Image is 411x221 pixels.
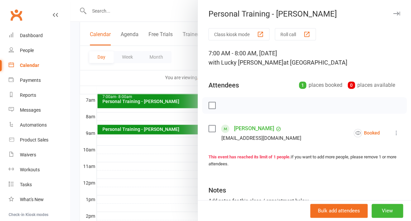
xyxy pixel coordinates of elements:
a: [PERSON_NAME] [234,123,274,134]
div: places available [348,81,395,90]
div: Waivers [20,152,36,157]
div: What's New [20,197,44,202]
a: Product Sales [9,133,70,147]
a: Messages [9,103,70,118]
div: [EMAIL_ADDRESS][DOMAIN_NAME] [221,134,301,142]
a: Calendar [9,58,70,73]
div: People [20,48,34,53]
strong: This event has reached its limit of 1 people. [208,154,291,159]
div: Personal Training - [PERSON_NAME] [198,9,411,19]
span: with Lucky [PERSON_NAME] [208,59,283,66]
a: Clubworx [8,7,25,23]
a: Workouts [9,162,70,177]
a: Dashboard [9,28,70,43]
div: Notes [208,186,226,195]
button: Roll call [275,28,316,40]
div: Add notes for this class / appointment below [208,197,400,205]
button: Class kiosk mode [208,28,269,40]
div: places booked [299,81,342,90]
div: Dashboard [20,33,43,38]
div: Payments [20,78,41,83]
a: Waivers [9,147,70,162]
button: Bulk add attendees [310,204,368,218]
a: Reports [9,88,70,103]
div: Attendees [208,81,239,90]
div: Messages [20,107,41,113]
div: Reports [20,92,36,98]
div: 7:00 AM - 8:00 AM, [DATE] [208,49,400,67]
div: 1 [299,82,306,89]
div: Booked [354,129,380,137]
a: Tasks [9,177,70,192]
div: Automations [20,122,47,128]
div: Product Sales [20,137,48,142]
span: at [GEOGRAPHIC_DATA] [283,59,347,66]
div: 0 [348,82,355,89]
div: Calendar [20,63,39,68]
a: People [9,43,70,58]
div: Workouts [20,167,40,172]
div: If you want to add more people, please remove 1 or more attendees. [208,154,400,168]
div: Tasks [20,182,32,187]
a: Payments [9,73,70,88]
a: What's New [9,192,70,207]
a: Automations [9,118,70,133]
button: View [372,204,403,218]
